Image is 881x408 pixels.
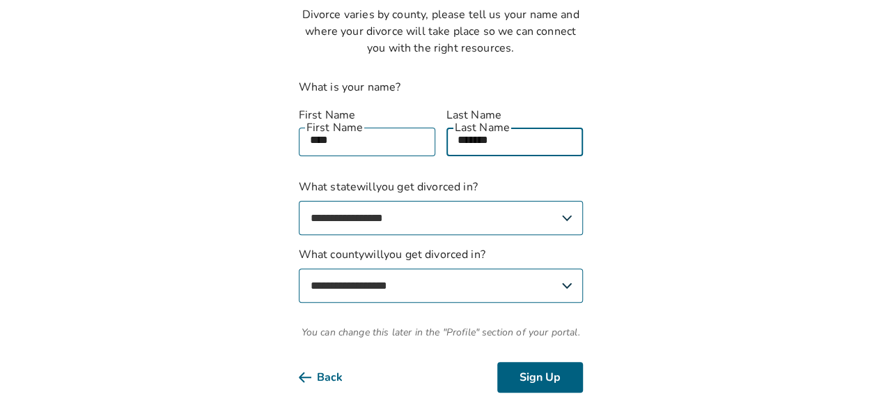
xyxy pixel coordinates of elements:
p: Divorce varies by county, please tell us your name and where your divorce will take place so we c... [299,6,583,56]
label: Last Name [446,107,583,123]
label: First Name [299,107,435,123]
iframe: Chat Widget [811,341,881,408]
select: What countywillyou get divorced in? [299,269,583,303]
select: What statewillyou get divorced in? [299,201,583,235]
label: What is your name? [299,80,401,95]
label: What state will you get divorced in? [299,179,583,235]
span: You can change this later in the "Profile" section of your portal. [299,325,583,340]
button: Sign Up [497,362,583,393]
button: Back [299,362,365,393]
label: What county will you get divorced in? [299,246,583,303]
